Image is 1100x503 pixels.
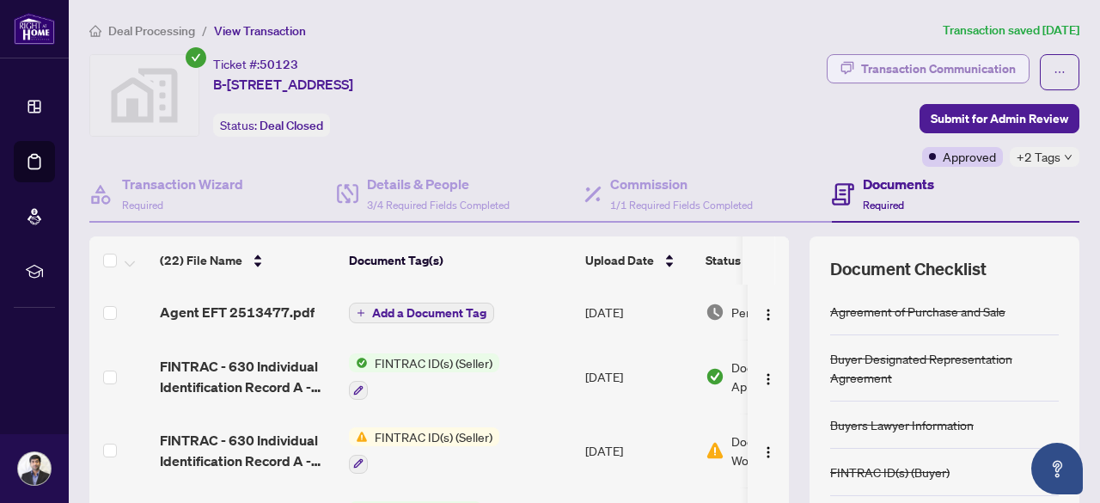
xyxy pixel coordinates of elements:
span: FINTRAC ID(s) (Seller) [368,427,499,446]
span: Deal Closed [260,118,323,133]
button: Logo [755,298,782,326]
span: Document Checklist [830,257,987,281]
h4: Transaction Wizard [122,174,243,194]
div: FINTRAC ID(s) (Buyer) [830,463,950,482]
td: [DATE] [578,285,699,340]
span: FINTRAC ID(s) (Seller) [368,353,499,372]
div: Ticket #: [213,54,298,74]
li: / [202,21,207,40]
button: Logo [755,437,782,464]
th: Upload Date [578,236,699,285]
span: Required [863,199,904,212]
img: Document Status [706,441,724,460]
button: Logo [755,363,782,390]
span: Submit for Admin Review [931,105,1068,132]
img: Logo [761,445,775,459]
button: Submit for Admin Review [920,104,1079,133]
img: Logo [761,308,775,322]
span: Pending Review [731,303,817,322]
span: FINTRAC - 630 Individual Identification Record A - PropTx-OREA_[DATE] 12_58_55.pdf [160,356,335,397]
span: check-circle [186,47,206,68]
img: svg%3e [90,55,199,136]
td: [DATE] [578,414,699,488]
span: B-[STREET_ADDRESS] [213,74,353,95]
button: Add a Document Tag [349,302,494,324]
span: +2 Tags [1017,147,1060,167]
h4: Documents [863,174,934,194]
img: Document Status [706,367,724,386]
div: Buyers Lawyer Information [830,415,974,434]
img: Profile Icon [18,452,51,485]
span: plus [357,309,365,317]
span: Add a Document Tag [372,307,486,319]
img: Document Status [706,303,724,322]
button: Transaction Communication [827,54,1030,83]
img: Logo [761,372,775,386]
article: Transaction saved [DATE] [943,21,1079,40]
span: ellipsis [1054,66,1066,78]
span: Approved [943,147,996,166]
img: logo [14,13,55,45]
span: home [89,25,101,37]
button: Add a Document Tag [349,303,494,323]
img: Status Icon [349,353,368,372]
span: Upload Date [585,251,654,270]
span: Document Needs Work [731,432,838,469]
img: Status Icon [349,427,368,446]
button: Status IconFINTRAC ID(s) (Seller) [349,353,499,400]
th: Status [699,236,845,285]
span: (22) File Name [160,251,242,270]
div: Status: [213,113,330,137]
td: [DATE] [578,340,699,414]
span: Status [706,251,741,270]
span: 3/4 Required Fields Completed [367,199,510,212]
span: FINTRAC - 630 Individual Identification Record A - PropTx-OREA_[DATE] 18_11_17.pdf [160,430,335,471]
div: Agreement of Purchase and Sale [830,302,1005,321]
span: Document Approved [731,358,838,396]
span: View Transaction [214,23,306,39]
span: Required [122,199,163,212]
button: Status IconFINTRAC ID(s) (Seller) [349,427,499,474]
span: down [1064,153,1072,162]
th: Document Tag(s) [342,236,578,285]
th: (22) File Name [153,236,342,285]
span: 1/1 Required Fields Completed [610,199,753,212]
h4: Details & People [367,174,510,194]
span: 50123 [260,57,298,72]
div: Transaction Communication [861,55,1016,83]
div: Buyer Designated Representation Agreement [830,349,1059,387]
span: Deal Processing [108,23,195,39]
span: Agent EFT 2513477.pdf [160,302,315,322]
h4: Commission [610,174,753,194]
button: Open asap [1031,443,1083,494]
